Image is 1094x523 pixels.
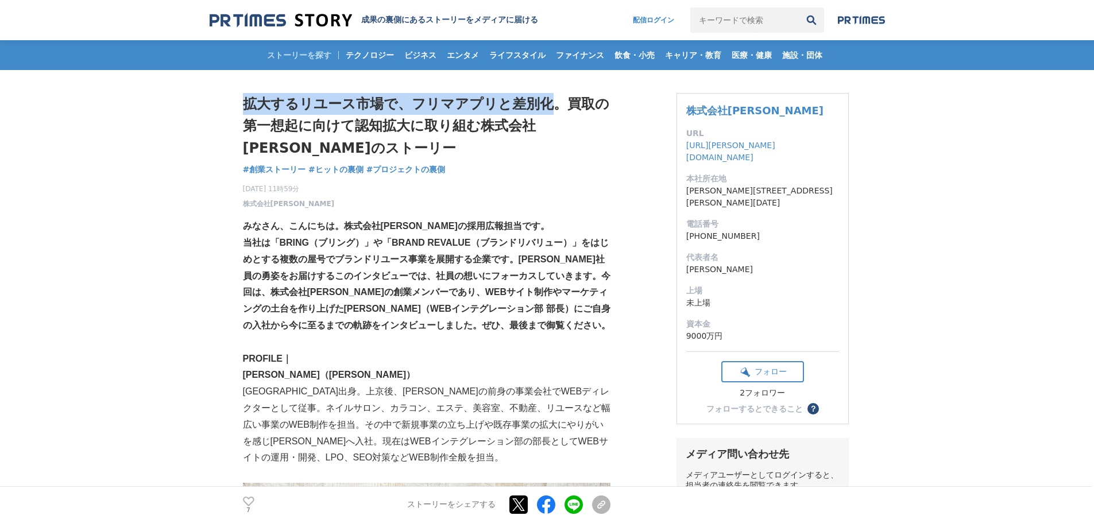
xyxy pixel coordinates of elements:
button: 検索 [799,7,824,33]
strong: [PERSON_NAME]（[PERSON_NAME]） [243,370,415,379]
a: #ヒットの裏側 [308,164,364,176]
a: キャリア・教育 [660,40,726,70]
span: キャリア・教育 [660,50,726,60]
div: メディア問い合わせ先 [686,447,840,461]
a: ビジネス [400,40,441,70]
dd: 9000万円 [686,330,839,342]
span: 飲食・小売 [610,50,659,60]
dt: 本社所在地 [686,173,839,185]
span: エンタメ [442,50,484,60]
a: #創業ストーリー [243,164,306,176]
p: ストーリーをシェアする [407,500,496,510]
strong: みなさん、こんにちは。株式会社[PERSON_NAME]の採用広報担当です。 [243,221,550,231]
dt: 電話番号 [686,218,839,230]
a: ライフスタイル [485,40,550,70]
dd: 未上場 [686,297,839,309]
a: #プロジェクトの裏側 [366,164,446,176]
p: 7 [243,507,254,513]
span: ライフスタイル [485,50,550,60]
dt: 代表者名 [686,251,839,264]
h2: 成果の裏側にあるストーリーをメディアに届ける [361,15,538,25]
button: ？ [807,403,819,414]
input: キーワードで検索 [690,7,799,33]
a: 株式会社[PERSON_NAME] [243,199,335,209]
div: メディアユーザーとしてログインすると、担当者の連絡先を閲覧できます。 [686,470,840,491]
span: テクノロジー [341,50,399,60]
span: #プロジェクトの裏側 [366,164,446,175]
button: フォロー [721,361,804,382]
img: prtimes [838,16,885,25]
dd: [PERSON_NAME] [686,264,839,276]
span: ファイナンス [551,50,609,60]
span: ビジネス [400,50,441,60]
div: 2フォロワー [721,388,804,398]
span: [DATE] 11時59分 [243,184,335,194]
span: 医療・健康 [727,50,776,60]
span: ？ [809,405,817,413]
a: 飲食・小売 [610,40,659,70]
strong: PROFILE｜ [243,354,292,363]
dt: URL [686,127,839,140]
span: #ヒットの裏側 [308,164,364,175]
a: 成果の裏側にあるストーリーをメディアに届ける 成果の裏側にあるストーリーをメディアに届ける [210,13,538,28]
img: 成果の裏側にあるストーリーをメディアに届ける [210,13,352,28]
dt: 上場 [686,285,839,297]
strong: 当社は「BRING（ブリング）」や「BRAND REVALUE（ブランドリバリュー）」をはじめとする複数の屋号でブランドリユース事業を展開する企業です。[PERSON_NAME]社員の勇姿をお届... [243,238,610,330]
a: 医療・健康 [727,40,776,70]
h1: 拡大するリユース市場で、フリマアプリと差別化。買取の第一想起に向けて認知拡大に取り組む株式会社[PERSON_NAME]のストーリー [243,93,610,159]
dd: [PHONE_NUMBER] [686,230,839,242]
a: ファイナンス [551,40,609,70]
a: 施設・団体 [778,40,827,70]
a: 配信ログイン [621,7,686,33]
a: [URL][PERSON_NAME][DOMAIN_NAME] [686,141,775,162]
a: エンタメ [442,40,484,70]
dt: 資本金 [686,318,839,330]
span: #創業ストーリー [243,164,306,175]
span: 施設・団体 [778,50,827,60]
a: 株式会社[PERSON_NAME] [686,104,824,117]
a: テクノロジー [341,40,399,70]
dd: [PERSON_NAME][STREET_ADDRESS][PERSON_NAME][DATE] [686,185,839,209]
div: フォローするとできること [706,405,803,413]
p: [GEOGRAPHIC_DATA]出身。上京後、[PERSON_NAME]の前身の事業会社でWEBディレクターとして従事。ネイルサロン、カラコン、エステ、美容室、不動産、リユースなど幅広い事業の... [243,383,610,466]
